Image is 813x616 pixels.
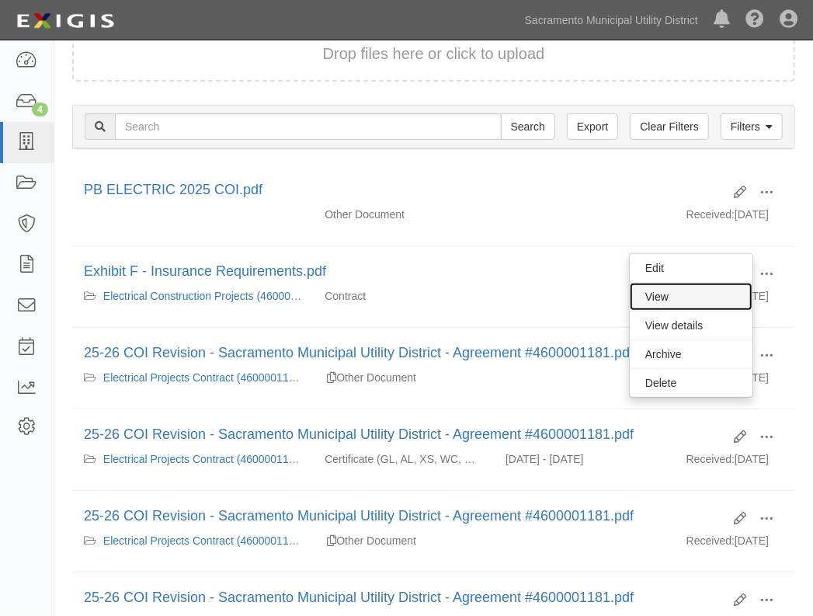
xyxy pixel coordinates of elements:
[84,345,634,360] a: 25-26 COI Revision - Sacramento Municipal Utility District - Agreement #4600001181.pdf
[313,207,494,222] div: Other Document
[494,370,675,371] div: Effective - Expiration
[494,533,675,534] div: Effective - Expiration
[501,113,555,140] input: Search
[84,425,722,445] div: 25-26 COI Revision - Sacramento Municipal Utility District - Agreement #4600001181.pdf
[630,283,752,311] a: View
[12,7,119,35] img: logo-5460c22ac91f19d4615b14bd174203de0afe785f0fc80cf4dbbc73dc1793850b.png
[630,113,708,140] a: Clear Filters
[686,451,735,467] p: Received:
[313,533,494,548] div: Other Document
[675,207,795,230] div: [DATE]
[675,533,795,556] div: [DATE]
[84,506,722,527] div: 25-26 COI Revision - Sacramento Municipal Utility District - Agreement #4600001181.pdf
[84,508,634,524] a: 25-26 COI Revision - Sacramento Municipal Utility District - Agreement #4600001181.pdf
[103,371,304,384] a: Electrical Projects Contract (4600001181)
[675,451,795,475] div: [DATE]
[84,343,722,364] div: 25-26 COI Revision - Sacramento Municipal Utility District - Agreement #4600001181.pdf
[84,262,722,282] div: Exhibit F - Insurance Requirements.pdf
[745,11,764,30] i: Help Center - Complianz
[313,288,494,304] div: Contract
[84,533,301,548] div: Electrical Projects Contract (4600001181)
[84,590,634,605] a: 25-26 COI Revision - Sacramento Municipal Utility District - Agreement #4600001181.pdf
[103,290,325,302] a: Electrical Construction Projects (4600002031)
[84,180,722,200] div: PB ELECTRIC 2025 COI.pdf
[721,113,783,140] a: Filters
[630,340,752,368] a: Archive
[517,5,706,36] a: Sacramento Municipal Utility District
[32,103,48,117] div: 4
[84,588,722,608] div: 25-26 COI Revision - Sacramento Municipal Utility District - Agreement #4600001181.pdf
[327,370,336,385] div: Duplicate
[686,533,735,548] p: Received:
[103,534,304,547] a: Electrical Projects Contract (4600001181)
[494,288,675,289] div: Effective - Expiration
[630,369,752,397] a: Delete
[84,426,634,442] a: 25-26 COI Revision - Sacramento Municipal Utility District - Agreement #4600001181.pdf
[84,451,301,467] div: Electrical Projects Contract (4600001181)
[323,43,545,65] button: Drop files here or click to upload
[313,370,494,385] div: Other Document
[686,207,735,222] p: Received:
[84,263,326,279] a: Exhibit F - Insurance Requirements.pdf
[84,370,301,385] div: Electrical Projects Contract (4600001181)
[630,254,752,282] a: Edit
[84,182,262,197] a: PB ELECTRIC 2025 COI.pdf
[327,533,336,548] div: Duplicate
[115,113,502,140] input: Search
[494,451,675,467] div: Effective 01/01/2025 - Expiration 01/01/2026
[313,451,494,467] div: General Liability Auto Liability Excess/Umbrella Liability Workers Compensation/Employers Liabili...
[630,311,752,339] a: View details
[567,113,618,140] a: Export
[103,453,304,465] a: Electrical Projects Contract (4600001181)
[84,288,301,304] div: Electrical Construction Projects (4600002031)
